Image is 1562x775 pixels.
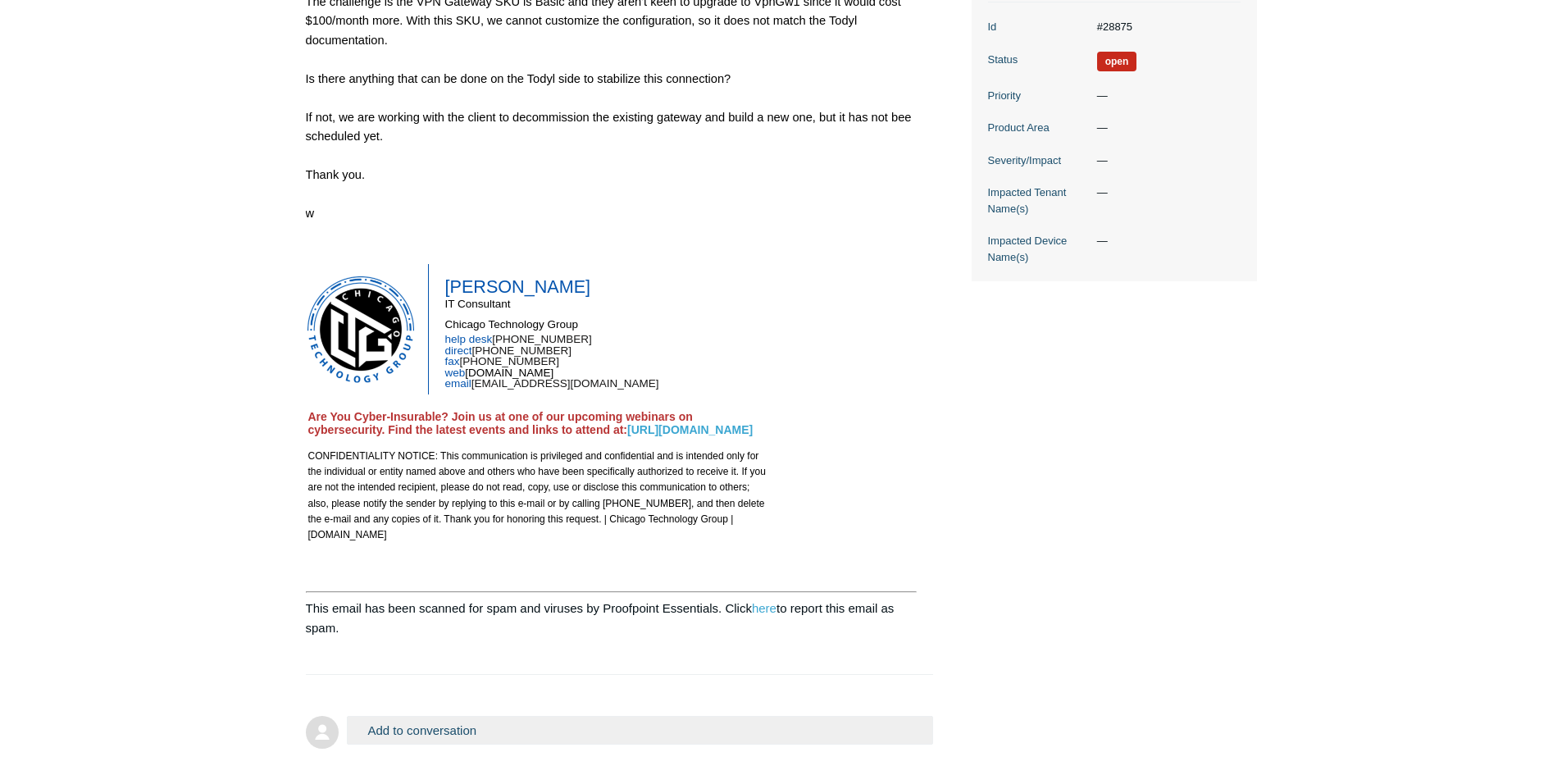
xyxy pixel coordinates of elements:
[1089,19,1241,35] dd: #28875
[988,233,1089,265] dt: Impacted Device Name(s)
[307,402,772,437] td: Are You Cyber-Insurable? Join us at one of our upcoming webinars on cybersecurity. Find the lates...
[472,344,572,357] span: [PHONE_NUMBER]
[1097,52,1137,71] span: We are working on a response for you
[752,601,776,615] a: here
[1089,88,1241,104] dd: —
[445,377,471,390] span: email
[1089,233,1241,249] dd: —
[988,19,1089,35] dt: Id
[306,204,918,223] div: w
[306,108,918,147] div: If not, we are working with the client to decommission the existing gateway and build a new one, ...
[465,367,553,379] a: [DOMAIN_NAME]
[988,52,1089,68] dt: Status
[492,333,592,345] span: [PHONE_NUMBER]
[471,377,659,390] a: [EMAIL_ADDRESS][DOMAIN_NAME]
[445,276,659,298] div: [PERSON_NAME]
[307,276,414,382] img: photo-logo
[1089,185,1241,201] dd: —
[347,716,934,745] button: Add to conversation
[445,298,659,310] div: IT Consultant
[988,120,1089,136] dt: Product Area
[445,355,460,367] span: fax
[988,88,1089,104] dt: Priority
[445,318,659,331] div: Chicago Technology Group
[1089,120,1241,136] dd: —
[1089,153,1241,169] dd: —
[460,355,560,367] span: [PHONE_NUMBER]
[306,70,918,89] div: Is there anything that can be done on the Todyl side to stabilize this connection?
[307,440,772,544] td: CONFIDENTIALITY NOTICE: This communication is privileged and confidential and is intended only fo...
[445,367,466,379] span: web
[306,166,918,185] div: Thank you.
[445,344,472,357] span: direct
[445,333,493,345] span: help desk
[306,599,918,638] p: This email has been scanned for spam and viruses by Proofpoint Essentials. Click to report this e...
[988,153,1089,169] dt: Severity/Impact
[988,185,1089,217] dt: Impacted Tenant Name(s)
[627,423,753,436] a: [URL][DOMAIN_NAME]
